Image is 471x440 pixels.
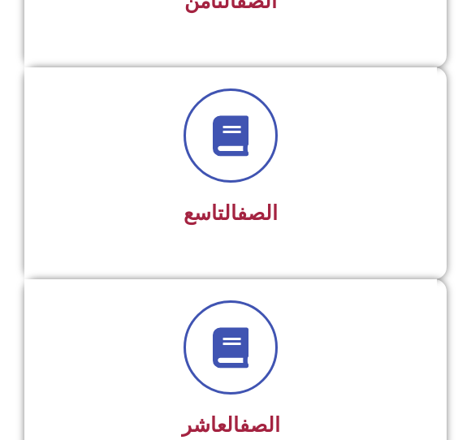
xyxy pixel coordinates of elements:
span: العاشر [182,413,280,437]
a: الصف [240,413,280,437]
span: التاسع [184,201,278,225]
a: الصف [237,201,278,225]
